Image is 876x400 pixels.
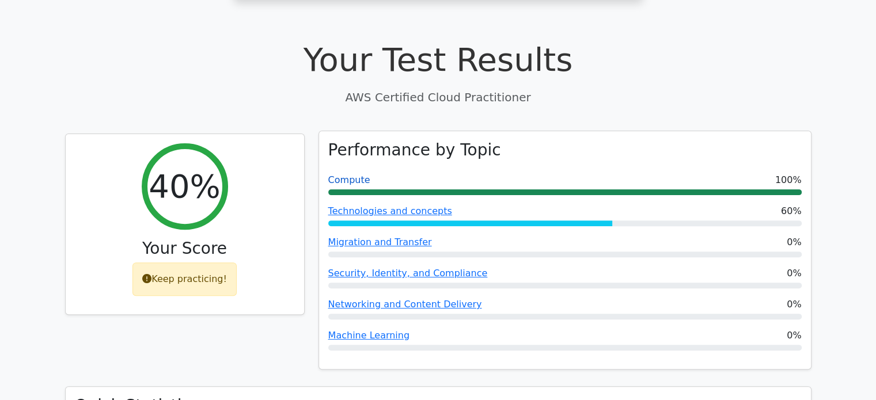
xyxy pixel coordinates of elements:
[787,266,801,280] span: 0%
[787,235,801,249] span: 0%
[149,167,220,205] h2: 40%
[787,298,801,311] span: 0%
[75,239,295,258] h3: Your Score
[328,299,482,310] a: Networking and Content Delivery
[787,329,801,342] span: 0%
[328,268,488,279] a: Security, Identity, and Compliance
[328,140,501,160] h3: Performance by Topic
[328,205,452,216] a: Technologies and concepts
[328,174,370,185] a: Compute
[132,262,237,296] div: Keep practicing!
[781,204,802,218] span: 60%
[328,330,410,341] a: Machine Learning
[775,173,802,187] span: 100%
[65,40,811,79] h1: Your Test Results
[328,237,432,247] a: Migration and Transfer
[65,89,811,106] p: AWS Certified Cloud Practitioner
